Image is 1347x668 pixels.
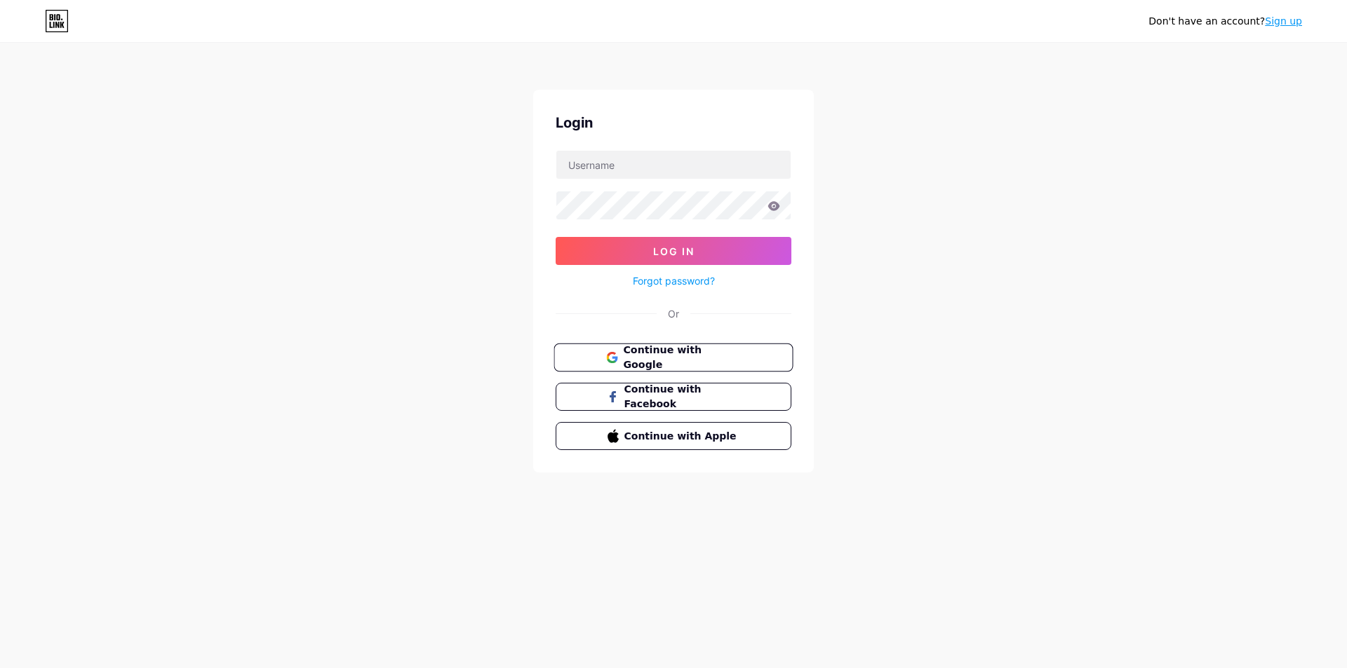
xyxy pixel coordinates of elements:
[653,245,695,257] span: Log In
[1148,14,1302,29] div: Don't have an account?
[556,237,791,265] button: Log In
[556,151,791,179] input: Username
[624,382,740,411] span: Continue with Facebook
[623,343,740,373] span: Continue with Google
[633,273,715,288] a: Forgot password?
[554,343,793,372] button: Continue with Google
[556,422,791,450] button: Continue with Apple
[556,383,791,411] button: Continue with Facebook
[556,343,791,372] a: Continue with Google
[1265,15,1302,27] a: Sign up
[624,429,740,444] span: Continue with Apple
[556,112,791,133] div: Login
[668,306,679,321] div: Or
